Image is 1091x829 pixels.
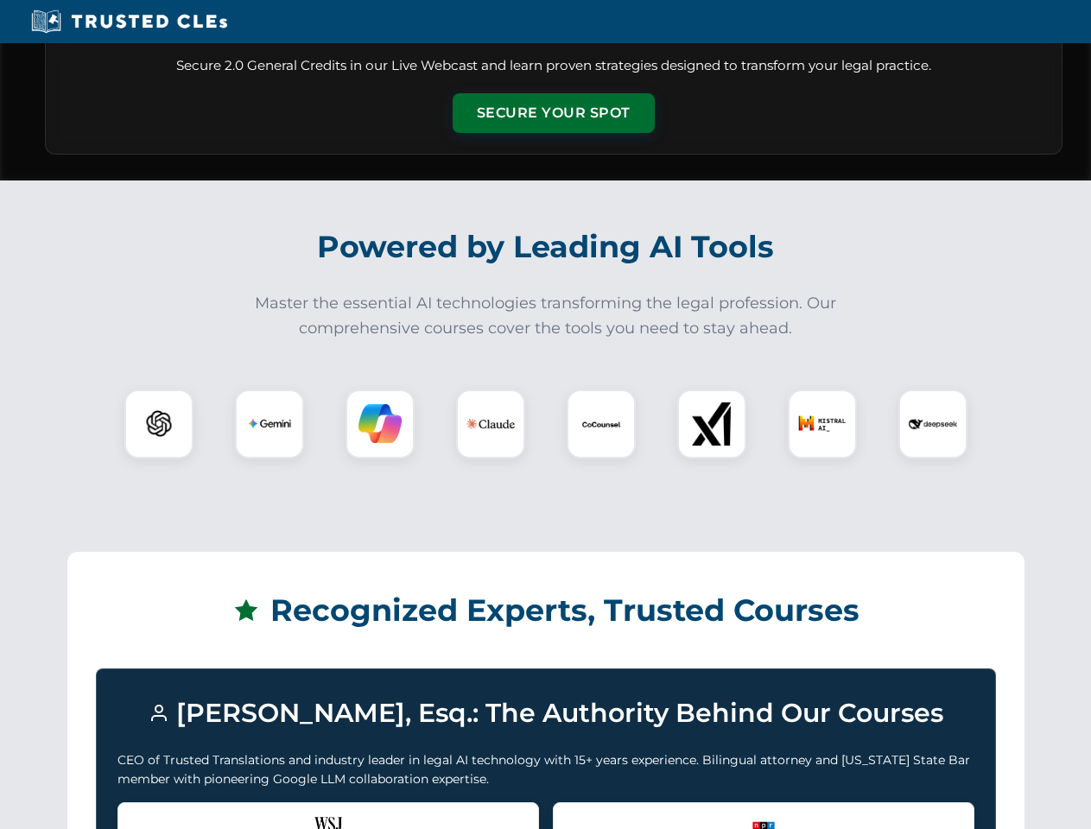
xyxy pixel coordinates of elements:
img: Gemini Logo [248,402,291,446]
h3: [PERSON_NAME], Esq.: The Authority Behind Our Courses [117,690,974,737]
img: xAI Logo [690,402,733,446]
img: ChatGPT Logo [134,399,184,449]
div: Mistral AI [788,389,857,459]
div: CoCounsel [567,389,636,459]
img: Claude Logo [466,400,515,448]
p: Master the essential AI technologies transforming the legal profession. Our comprehensive courses... [244,291,848,341]
img: Trusted CLEs [26,9,232,35]
div: ChatGPT [124,389,193,459]
div: DeepSeek [898,389,967,459]
img: DeepSeek Logo [909,400,957,448]
img: Mistral AI Logo [798,400,847,448]
h2: Powered by Leading AI Tools [67,217,1024,277]
img: CoCounsel Logo [580,402,623,446]
div: Copilot [346,389,415,459]
img: Copilot Logo [358,402,402,446]
div: Claude [456,389,525,459]
h2: Recognized Experts, Trusted Courses [96,580,996,641]
p: CEO of Trusted Translations and industry leader in legal AI technology with 15+ years experience.... [117,750,974,789]
button: Secure Your Spot [453,93,655,133]
p: Secure 2.0 General Credits in our Live Webcast and learn proven strategies designed to transform ... [67,56,1041,76]
div: Gemini [235,389,304,459]
div: xAI [677,389,746,459]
